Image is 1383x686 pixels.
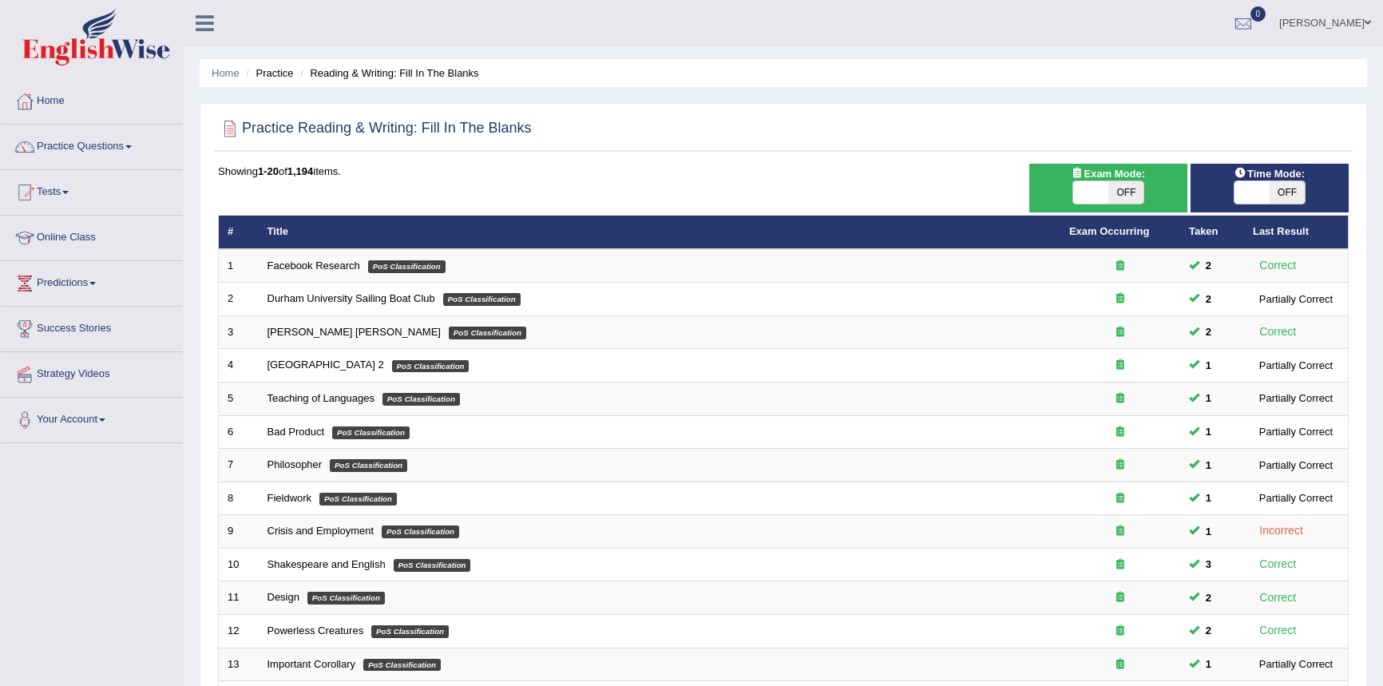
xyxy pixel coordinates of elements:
a: [GEOGRAPHIC_DATA] 2 [267,359,384,371]
em: PoS Classification [392,360,470,373]
a: Facebook Research [267,260,360,272]
span: You can still take this question [1199,656,1218,672]
span: Time Mode: [1228,165,1311,182]
div: Exam occurring question [1069,557,1171,573]
span: OFF [1270,181,1305,204]
div: Partially Correct [1253,291,1339,307]
a: Tests [1,170,183,210]
a: Powerless Creatures [267,625,364,636]
div: Correct [1253,555,1303,573]
span: You can still take this question [1199,291,1218,307]
h2: Practice Reading & Writing: Fill In The Blanks [218,117,532,141]
td: 7 [219,449,259,482]
td: 11 [219,581,259,615]
em: PoS Classification [363,659,441,672]
span: 0 [1250,6,1266,22]
td: 5 [219,383,259,416]
span: You can still take this question [1199,457,1218,474]
td: 9 [219,515,259,549]
em: PoS Classification [382,525,459,538]
div: Partially Correct [1253,423,1339,440]
span: You can still take this question [1199,423,1218,440]
td: 8 [219,482,259,515]
span: You can still take this question [1199,556,1218,573]
span: OFF [1108,181,1143,204]
div: Exam occurring question [1069,624,1171,639]
th: Taken [1180,216,1244,249]
div: Show exams occurring in exams [1029,164,1187,212]
span: Exam Mode: [1064,165,1151,182]
div: Exam occurring question [1069,590,1171,605]
a: Exam Occurring [1069,225,1149,237]
span: You can still take this question [1199,589,1218,606]
div: Incorrect [1253,521,1310,540]
em: PoS Classification [368,260,446,273]
em: PoS Classification [319,493,397,506]
span: You can still take this question [1199,390,1218,406]
a: Strategy Videos [1,352,183,392]
a: [PERSON_NAME] [PERSON_NAME] [267,326,441,338]
th: Title [259,216,1060,249]
td: 3 [219,315,259,349]
em: PoS Classification [307,592,385,605]
span: You can still take this question [1199,622,1218,639]
a: Home [1,79,183,119]
a: Important Corollary [267,658,356,670]
td: 2 [219,283,259,316]
td: 13 [219,648,259,681]
em: PoS Classification [394,559,471,572]
div: Partially Correct [1253,357,1339,374]
div: Exam occurring question [1069,358,1171,373]
em: PoS Classification [443,293,521,306]
a: Philosopher [267,458,323,470]
div: Partially Correct [1253,490,1339,506]
span: You can still take this question [1199,323,1218,340]
em: PoS Classification [449,327,526,339]
span: You can still take this question [1199,523,1218,540]
a: Design [267,591,299,603]
a: Online Class [1,216,183,256]
td: 1 [219,249,259,283]
span: You can still take this question [1199,357,1218,374]
div: Exam occurring question [1069,425,1171,440]
div: Exam occurring question [1069,391,1171,406]
em: PoS Classification [371,625,449,638]
div: Partially Correct [1253,656,1339,672]
div: Correct [1253,323,1303,341]
div: Partially Correct [1253,390,1339,406]
a: Predictions [1,261,183,301]
li: Reading & Writing: Fill In The Blanks [296,65,478,81]
a: Home [212,67,240,79]
a: Crisis and Employment [267,525,374,537]
div: Correct [1253,589,1303,607]
a: Durham University Sailing Boat Club [267,292,435,304]
b: 1,194 [287,165,314,177]
a: Fieldwork [267,492,312,504]
th: Last Result [1244,216,1349,249]
em: PoS Classification [382,393,460,406]
a: Teaching of Languages [267,392,374,404]
a: Shakespeare and English [267,558,386,570]
div: Exam occurring question [1069,491,1171,506]
td: 10 [219,548,259,581]
div: Exam occurring question [1069,259,1171,274]
td: 4 [219,349,259,383]
b: 1-20 [258,165,279,177]
td: 6 [219,415,259,449]
div: Correct [1253,621,1303,640]
span: You can still take this question [1199,257,1218,274]
li: Practice [242,65,293,81]
div: Exam occurring question [1069,291,1171,307]
div: Exam occurring question [1069,458,1171,473]
a: Your Account [1,398,183,438]
div: Exam occurring question [1069,657,1171,672]
th: # [219,216,259,249]
a: Bad Product [267,426,325,438]
span: You can still take this question [1199,490,1218,506]
div: Partially Correct [1253,457,1339,474]
em: PoS Classification [332,426,410,439]
div: Correct [1253,256,1303,275]
div: Exam occurring question [1069,325,1171,340]
a: Success Stories [1,307,183,347]
div: Exam occurring question [1069,524,1171,539]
